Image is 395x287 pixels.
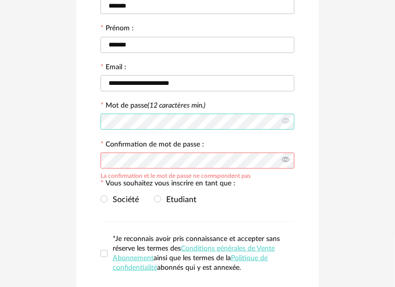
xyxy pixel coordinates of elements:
[108,196,139,204] span: Société
[161,196,196,204] span: Etudiant
[101,171,251,179] div: La confirmation et le mot de passe ne correspondent pas
[101,64,126,73] label: Email :
[147,102,206,109] i: (12 caractères min.)
[113,245,275,262] a: Conditions générales de Vente Abonnement
[101,180,235,189] label: Vous souhaitez vous inscrire en tant que :
[106,102,206,109] label: Mot de passe
[101,141,204,150] label: Confirmation de mot de passe :
[113,235,280,271] span: *Je reconnais avoir pris connaissance et accepter sans réserve les termes des ainsi que les terme...
[113,255,268,271] a: Politique de confidentialité
[101,25,134,34] label: Prénom :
